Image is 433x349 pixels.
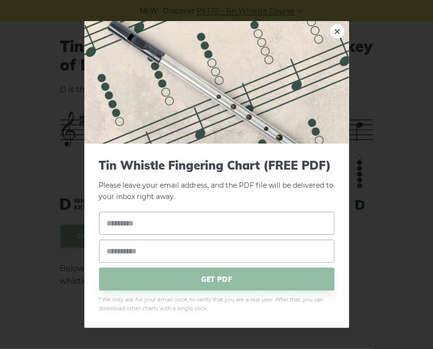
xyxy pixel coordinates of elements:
[99,158,334,173] span: Tin Whistle Fingering Chart (FREE PDF)
[99,268,334,291] span: GET PDF
[330,24,345,39] a: ×
[84,21,349,144] img: Tin Whistle Fingering Chart Preview
[99,296,334,313] span: * We only ask for your email once, to verify that you are a real user. After that, you can downlo...
[99,158,334,202] p: Please leave your email address, and the PDF file will be delivered to your inbox right away.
